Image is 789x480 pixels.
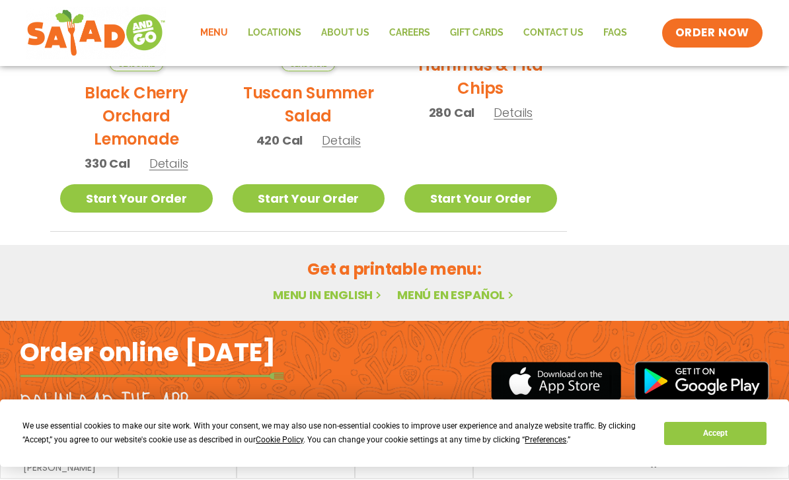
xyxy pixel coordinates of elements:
[525,435,566,444] span: Preferences
[60,81,213,151] h2: Black Cherry Orchard Lemonade
[85,154,130,172] span: 330 Cal
[256,131,303,149] span: 420 Cal
[397,287,516,303] a: Menú en español
[491,360,621,403] img: appstore
[440,18,513,48] a: GIFT CARDS
[429,104,475,121] span: 280 Cal
[494,104,533,121] span: Details
[20,389,188,426] h2: Download the app
[513,18,593,48] a: Contact Us
[149,155,188,172] span: Details
[322,132,361,149] span: Details
[190,18,238,48] a: Menu
[20,372,284,380] img: fork
[675,25,749,41] span: ORDER NOW
[664,422,766,445] button: Accept
[7,454,111,472] a: meet chef [PERSON_NAME]
[273,287,384,303] a: Menu in English
[26,7,166,59] img: new-SAG-logo-768×292
[238,18,311,48] a: Locations
[634,361,769,401] img: google_play
[662,18,763,48] a: ORDER NOW
[256,435,303,444] span: Cookie Policy
[22,419,648,447] div: We use essential cookies to make our site work. With your consent, we may also use non-essential ...
[379,18,440,48] a: Careers
[593,18,637,48] a: FAQs
[404,184,557,213] a: Start Your Order
[190,18,637,48] nav: Menu
[60,184,213,213] a: Start Your Order
[20,336,276,368] h2: Order online [DATE]
[311,18,379,48] a: About Us
[50,257,739,281] h2: Get a printable menu:
[233,81,385,127] h2: Tuscan Summer Salad
[233,184,385,213] a: Start Your Order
